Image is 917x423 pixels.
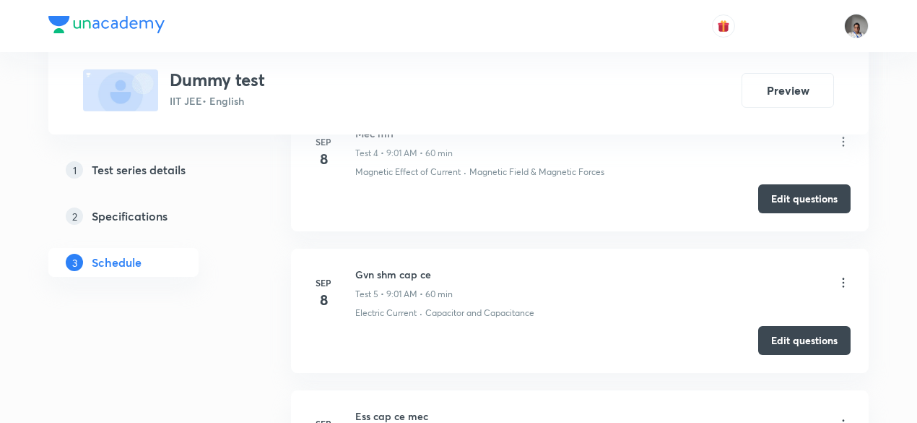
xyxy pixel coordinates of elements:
[844,14,869,38] img: Vikram Mathur
[92,254,142,271] h5: Schedule
[48,155,245,184] a: 1Test series details
[712,14,735,38] button: avatar
[355,288,453,301] p: Test 5 • 9:01 AM • 60 min
[309,276,338,289] h6: Sep
[758,184,851,213] button: Edit questions
[309,135,338,148] h6: Sep
[48,16,165,33] img: Company Logo
[66,208,83,225] p: 2
[48,202,245,231] a: 2Specifications
[66,254,83,271] p: 3
[742,73,834,108] button: Preview
[420,307,422,320] div: ·
[355,267,453,282] h6: Gvn shm cap ce
[92,208,168,225] h5: Specifications
[170,93,265,108] p: IIT JEE • English
[469,166,604,179] p: Magnetic Field & Magnetic Forces
[355,166,461,179] p: Magnetic Effect of Current
[66,161,83,179] p: 1
[83,69,158,111] img: fallback-thumbnail.png
[464,166,466,179] div: ·
[48,16,165,37] a: Company Logo
[92,161,186,179] h5: Test series details
[425,307,534,320] p: Capacitor and Capacitance
[309,148,338,170] h4: 8
[717,20,730,33] img: avatar
[309,289,338,311] h4: 8
[170,69,265,90] h3: Dummy test
[355,147,453,160] p: Test 4 • 9:01 AM • 60 min
[758,326,851,355] button: Edit questions
[355,307,417,320] p: Electric Current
